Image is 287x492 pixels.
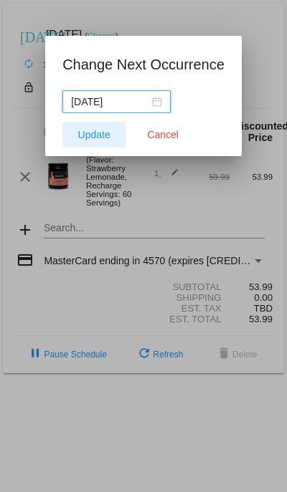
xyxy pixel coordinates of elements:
[131,122,194,148] button: Close dialog
[71,94,149,110] input: Select date
[62,122,126,148] button: Update
[147,129,179,140] span: Cancel
[62,53,225,76] h1: Change Next Occurrence
[78,129,110,140] span: Update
